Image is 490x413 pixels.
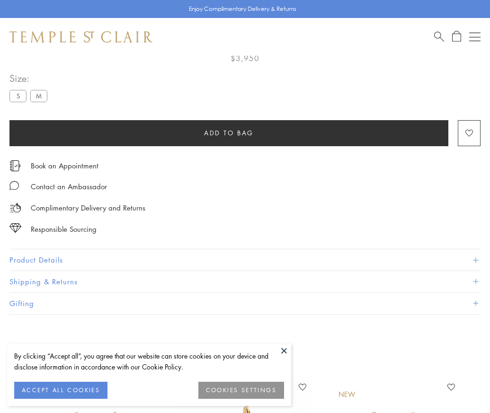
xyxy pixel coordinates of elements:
button: Add to bag [9,120,448,146]
div: Contact an Ambassador [31,181,107,193]
span: Add to bag [204,128,254,138]
button: Shipping & Returns [9,271,481,292]
img: icon_appointment.svg [9,160,21,171]
img: MessageIcon-01_2.svg [9,181,19,190]
label: M [30,90,47,102]
button: Open navigation [469,31,481,43]
div: New [339,389,356,400]
img: Temple St. Clair [9,31,152,43]
span: $3,950 [231,52,259,64]
a: Open Shopping Bag [452,31,461,43]
div: By clicking “Accept all”, you agree that our website can store cookies on your device and disclos... [14,351,284,372]
button: COOKIES SETTINGS [198,382,284,399]
label: S [9,90,27,102]
button: Product Details [9,249,481,271]
span: Size: [9,70,51,86]
img: icon_delivery.svg [9,202,21,214]
div: Responsible Sourcing [31,223,97,235]
p: Complimentary Delivery and Returns [31,202,145,214]
a: Search [434,31,444,43]
img: icon_sourcing.svg [9,223,21,233]
button: ACCEPT ALL COOKIES [14,382,107,399]
a: Book an Appointment [31,160,98,171]
button: Gifting [9,293,481,314]
p: Enjoy Complimentary Delivery & Returns [189,4,296,14]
